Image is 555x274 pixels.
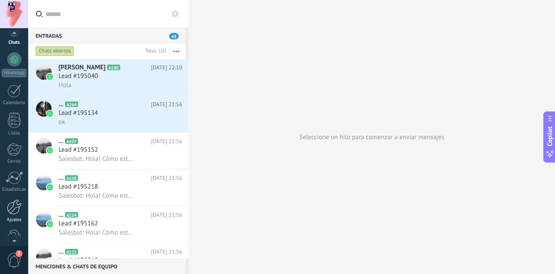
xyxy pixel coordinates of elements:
[59,248,63,256] span: ...
[2,217,27,223] div: Ajustes
[47,74,53,80] img: icon
[151,211,182,219] span: [DATE] 21:56
[59,256,98,265] span: Lead #195210
[59,63,105,72] span: [PERSON_NAME]
[65,101,78,107] span: A264
[151,137,182,146] span: [DATE] 21:56
[65,138,78,144] span: A107
[36,46,74,56] div: Chats abiertos
[59,137,63,146] span: ...
[59,118,65,126] span: ok
[65,249,78,254] span: A121
[2,130,27,136] div: Listas
[59,174,63,183] span: ...
[59,109,98,117] span: Lead #195134
[151,100,182,109] span: [DATE] 21:56
[28,59,189,95] a: avataricon[PERSON_NAME]A100[DATE] 22:10Lead #195040Hola
[151,174,182,183] span: [DATE] 21:56
[28,206,189,243] a: avataricon...A114[DATE] 21:56Lead #195162Salesbot: Hola! Cómo estás? Esta noche abrimos [GEOGRAPH...
[59,72,98,81] span: Lead #195040
[59,100,63,109] span: ...
[47,147,53,153] img: icon
[59,211,63,219] span: ...
[141,47,167,55] div: Total: 101
[28,258,186,274] div: Menciones & Chats de equipo
[169,33,179,39] span: 43
[59,81,72,89] span: Hola
[59,146,98,154] span: Lead #195152
[545,127,554,147] span: Copilot
[47,111,53,117] img: icon
[167,43,186,59] button: Más
[59,228,134,237] span: Salesbot: Hola! Cómo estás? Esta noche abrimos [GEOGRAPHIC_DATA] y nos gustaría que vayas con tus...
[47,221,53,227] img: icon
[28,170,189,206] a: avataricon...A110[DATE] 21:56Lead #195218Salesbot: Hola! Cómo estás? Esta noche abrimos [GEOGRAPH...
[2,69,26,77] div: WhatsApp
[65,175,78,181] span: A110
[2,100,27,106] div: Calendario
[2,159,27,164] div: Correo
[107,65,120,70] span: A100
[151,248,182,256] span: [DATE] 21:56
[151,63,182,72] span: [DATE] 22:10
[2,187,27,192] div: Estadísticas
[16,250,23,257] span: 2
[59,155,134,163] span: Salesbot: Hola! Cómo estás? Esta noche abrimos [GEOGRAPHIC_DATA] y nos gustaría que vayas con tus...
[65,212,78,218] span: A114
[28,28,186,43] div: Entradas
[2,40,27,46] div: Chats
[59,183,98,191] span: Lead #195218
[28,96,189,132] a: avataricon...A264[DATE] 21:56Lead #195134ok
[59,192,134,200] span: Salesbot: Hola! Cómo estás? Esta noche abrimos [GEOGRAPHIC_DATA] y nos gustaría que vayas con tus...
[59,219,98,228] span: Lead #195162
[47,184,53,190] img: icon
[28,133,189,169] a: avataricon...A107[DATE] 21:56Lead #195152Salesbot: Hola! Cómo estás? Esta noche abrimos [GEOGRAPH...
[47,258,53,264] img: icon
